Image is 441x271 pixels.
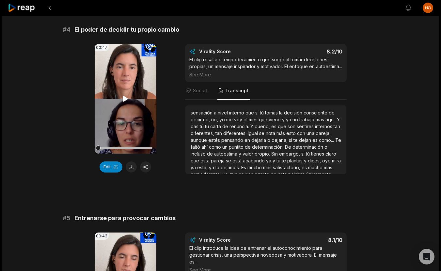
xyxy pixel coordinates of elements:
span: que [191,158,200,163]
span: sentires [297,124,315,129]
div: Virality Score [199,237,269,243]
span: no [292,117,299,122]
span: con [297,130,307,136]
span: está, [197,165,209,170]
span: la [279,110,284,115]
span: embargo, [279,151,301,157]
span: oye [322,158,332,163]
span: ya [209,165,215,170]
span: El poder de decidir tu propio cambio [74,25,179,34]
span: si [301,151,306,157]
span: se [239,172,245,177]
span: y [239,151,243,157]
div: See More [189,71,342,78]
span: habla [245,172,259,177]
nav: Tabs [185,82,347,100]
span: ya [286,117,292,122]
span: en [244,137,251,143]
span: valor [243,151,255,157]
span: es [312,137,319,143]
span: a [214,110,218,115]
span: de [271,172,278,177]
div: Open Intercom Messenger [419,249,434,264]
span: voy [234,117,244,122]
span: Te [335,137,341,143]
span: se [226,158,232,163]
span: Entrenarse para provocar cambios [74,214,176,223]
span: que [229,172,239,177]
video: Your browser does not support mp4 format. [95,44,156,154]
span: más [316,117,325,122]
span: Igual [248,130,259,136]
span: que [245,110,255,115]
span: tan [215,130,223,136]
span: dejan [299,137,312,143]
span: y [282,117,286,122]
span: ya [223,172,229,177]
span: de [245,144,252,150]
span: Y [337,117,340,122]
span: el [244,117,249,122]
span: de [222,124,229,129]
span: o [324,144,327,150]
span: estés [208,137,221,143]
span: ya [266,158,273,163]
span: yo [219,117,226,122]
span: Y [250,124,255,129]
span: una [307,130,316,136]
span: autoestima [214,151,239,157]
span: De [285,144,292,150]
span: más [324,165,332,170]
span: dejarla, [272,137,289,143]
div: El clip resalta el empoderamiento que surge al tomar decisiones propias, un mensaje inspirador y ... [189,56,342,78]
span: aquí. [325,117,337,122]
span: no, [211,117,219,122]
span: que [278,124,288,129]
span: carta [210,124,222,129]
span: # 4 [63,25,71,34]
span: acabando [243,158,266,163]
span: incluso [191,151,207,157]
span: # 5 [63,214,71,223]
span: internos [315,124,334,129]
span: tú [306,151,311,157]
div: 8.2 /10 [272,48,342,55]
span: si [289,137,293,143]
span: claro [325,151,336,157]
span: ya [191,165,197,170]
span: tienes [311,151,325,157]
span: Es [241,165,247,170]
span: de [329,110,335,115]
span: diferentes. [223,130,248,136]
span: es [302,165,308,170]
span: determinación. [252,144,285,150]
span: tan [334,124,340,129]
span: más [263,165,273,170]
span: un [222,144,229,150]
span: esta [278,172,288,177]
span: últimamente. [306,172,332,177]
span: como... [319,137,335,143]
span: es [271,124,278,129]
span: tomas [265,110,279,115]
span: nivel [218,110,229,115]
span: bueno, [255,124,271,129]
span: lo [215,165,221,170]
span: diferentes, [191,130,215,136]
span: y [304,158,308,163]
span: de [207,151,214,157]
span: tú [276,158,282,163]
span: y [273,158,276,163]
span: puntito [229,144,245,150]
span: tú [260,110,265,115]
span: faltó [191,144,201,150]
span: está [232,158,243,163]
span: me [226,117,234,122]
span: renuncia. [229,124,250,129]
span: dices, [308,158,322,163]
span: tú [200,124,205,129]
span: interno [229,110,245,115]
span: pareja, [316,130,331,136]
span: más [276,130,286,136]
span: determinación [292,144,324,150]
